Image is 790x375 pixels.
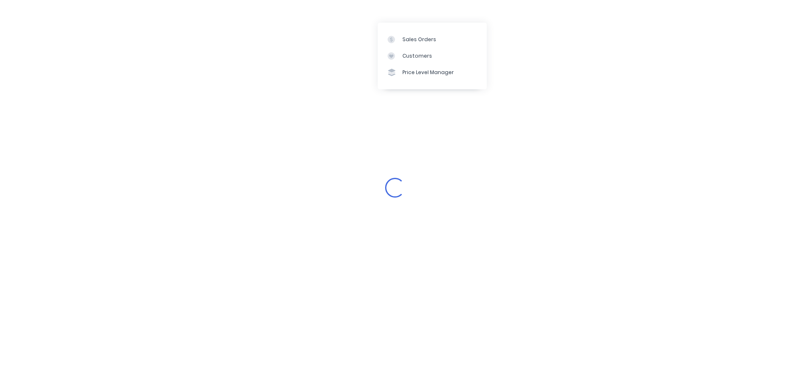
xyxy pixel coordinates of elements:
[402,69,454,76] div: Price Level Manager
[402,52,432,60] div: Customers
[378,48,487,64] a: Customers
[378,64,487,81] a: Price Level Manager
[402,36,436,43] div: Sales Orders
[378,31,487,47] a: Sales Orders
